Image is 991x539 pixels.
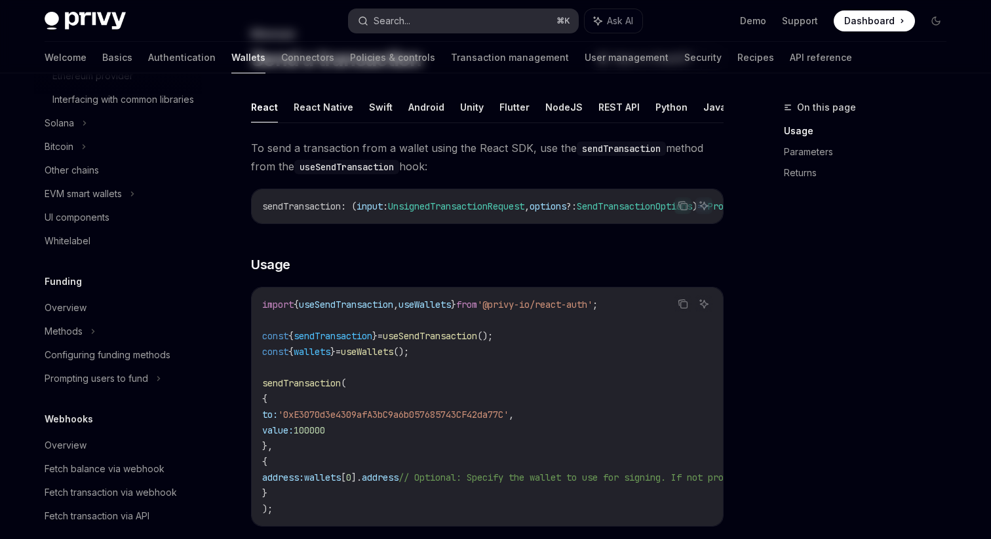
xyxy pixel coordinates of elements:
[262,440,273,452] span: },
[844,14,895,28] span: Dashboard
[655,92,688,122] button: Python
[499,92,530,122] button: Flutter
[34,481,202,504] a: Fetch transaction via webhook
[288,346,294,358] span: {
[294,330,372,342] span: sendTransaction
[330,346,336,358] span: }
[374,13,410,29] div: Search...
[231,42,265,73] a: Wallets
[294,299,299,310] span: {
[566,200,577,212] span: ?:
[737,42,774,73] a: Recipes
[45,347,170,363] div: Configuring funding methods
[34,434,202,457] a: Overview
[460,92,484,122] button: Unity
[262,409,278,420] span: to:
[346,472,351,483] span: 0
[388,200,524,212] span: UnsignedTransactionRequest
[288,330,294,342] span: {
[262,487,267,499] span: }
[598,92,640,122] button: REST API
[695,295,712,312] button: Ask AI
[45,186,122,202] div: EVM smart wallets
[834,10,915,31] a: Dashboard
[477,299,593,310] span: '@privy-io/react-auth'
[341,346,393,358] span: useWallets
[350,42,435,73] a: Policies & controls
[383,200,388,212] span: :
[784,141,957,162] a: Parameters
[45,162,99,178] div: Other chains
[782,14,818,28] a: Support
[34,206,202,229] a: UI components
[577,141,666,156] code: sendTransaction
[34,88,202,111] a: Interfacing with common libraries
[341,472,346,483] span: [
[34,504,202,528] a: Fetch transaction via API
[545,92,583,122] button: NodeJS
[262,456,267,468] span: {
[304,472,341,483] span: wallets
[477,330,493,342] span: ();
[262,299,294,310] span: import
[336,346,341,358] span: =
[530,200,566,212] span: options
[281,42,334,73] a: Connectors
[262,377,341,389] span: sendTransaction
[740,14,766,28] a: Demo
[45,324,83,339] div: Methods
[45,12,126,30] img: dark logo
[383,330,477,342] span: useSendTransaction
[456,299,477,310] span: from
[262,330,288,342] span: const
[45,461,165,477] div: Fetch balance via webhook
[45,411,93,427] h5: Webhooks
[378,330,383,342] span: =
[585,42,669,73] a: User management
[45,485,177,500] div: Fetch transaction via webhook
[524,200,530,212] span: ,
[294,346,330,358] span: wallets
[262,424,294,436] span: value:
[45,371,148,386] div: Prompting users to fund
[262,200,341,212] span: sendTransaction
[684,42,722,73] a: Security
[45,210,109,225] div: UI components
[784,121,957,141] a: Usage
[102,42,132,73] a: Basics
[294,424,325,436] span: 100000
[45,300,87,316] div: Overview
[148,42,216,73] a: Authentication
[351,472,362,483] span: ].
[341,200,357,212] span: : (
[45,508,149,524] div: Fetch transaction via API
[703,92,726,122] button: Java
[674,197,691,214] button: Copy the contents from the code block
[695,197,712,214] button: Ask AI
[393,346,409,358] span: ();
[577,200,692,212] span: SendTransactionOptions
[556,16,570,26] span: ⌘ K
[45,274,82,289] h5: Funding
[251,92,278,122] button: React
[262,472,304,483] span: address:
[925,10,946,31] button: Toggle dark mode
[509,409,514,420] span: ,
[34,296,202,320] a: Overview
[593,299,598,310] span: ;
[294,92,353,122] button: React Native
[372,330,378,342] span: }
[45,115,74,131] div: Solana
[34,158,202,182] a: Other chains
[362,472,398,483] span: address
[45,437,87,453] div: Overview
[34,343,202,367] a: Configuring funding methods
[262,393,267,405] span: {
[34,229,202,253] a: Whitelabel
[797,100,856,115] span: On this page
[607,14,633,28] span: Ask AI
[349,9,578,33] button: Search...⌘K
[451,299,456,310] span: }
[262,346,288,358] span: const
[369,92,393,122] button: Swift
